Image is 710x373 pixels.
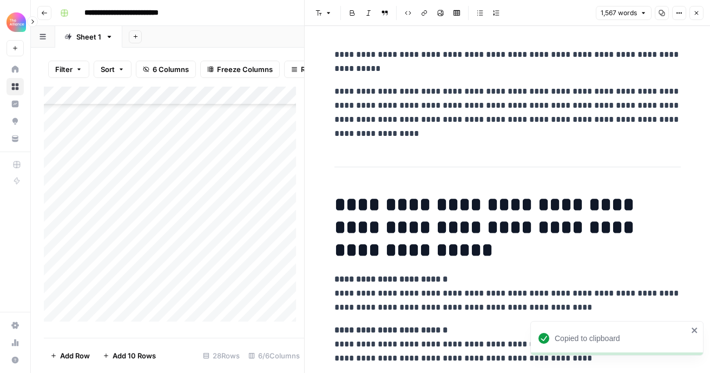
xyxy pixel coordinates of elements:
button: 6 Columns [136,61,196,78]
div: Sheet 1 [76,31,101,42]
button: 1,567 words [596,6,652,20]
span: Freeze Columns [217,64,273,75]
span: Sort [101,64,115,75]
span: 1,567 words [601,8,637,18]
button: Add Row [44,347,96,364]
a: Sheet 1 [55,26,122,48]
button: close [691,326,699,335]
span: Add Row [60,350,90,361]
span: Filter [55,64,73,75]
button: Filter [48,61,89,78]
button: Freeze Columns [200,61,280,78]
a: Browse [6,78,24,95]
a: Usage [6,334,24,351]
div: 6/6 Columns [244,347,304,364]
span: Add 10 Rows [113,350,156,361]
a: Your Data [6,130,24,147]
div: Copied to clipboard [555,333,688,344]
button: Workspace: Alliance [6,9,24,36]
a: Home [6,61,24,78]
button: Add 10 Rows [96,347,162,364]
img: Alliance Logo [6,12,26,32]
a: Opportunities [6,113,24,130]
a: Settings [6,317,24,334]
div: 28 Rows [199,347,244,364]
a: Insights [6,95,24,113]
span: 6 Columns [153,64,189,75]
button: Help + Support [6,351,24,369]
button: Row Height [284,61,347,78]
button: Sort [94,61,132,78]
